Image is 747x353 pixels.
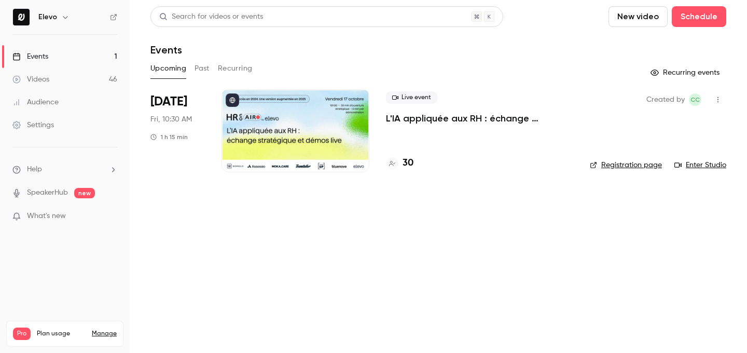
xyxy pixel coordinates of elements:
[150,44,182,56] h1: Events
[403,156,413,170] h4: 30
[646,93,685,106] span: Created by
[27,211,66,222] span: What's new
[386,156,413,170] a: 30
[12,97,59,107] div: Audience
[150,114,192,125] span: Fri, 10:30 AM
[13,9,30,25] img: Elevo
[608,6,668,27] button: New video
[74,188,95,198] span: new
[38,12,57,22] h6: Elevo
[150,93,187,110] span: [DATE]
[92,330,117,338] a: Manage
[386,91,437,104] span: Live event
[689,93,701,106] span: Clara Courtillier
[218,60,253,77] button: Recurring
[150,89,205,172] div: Oct 17 Fri, 10:30 AM (Europe/Paris)
[13,328,31,340] span: Pro
[150,60,186,77] button: Upcoming
[386,112,573,125] a: L'IA appliquée aux RH : échange stratégique et démos live.
[12,164,117,175] li: help-dropdown-opener
[672,6,726,27] button: Schedule
[590,160,662,170] a: Registration page
[12,74,49,85] div: Videos
[12,51,48,62] div: Events
[12,120,54,130] div: Settings
[674,160,726,170] a: Enter Studio
[195,60,210,77] button: Past
[150,133,188,141] div: 1 h 15 min
[27,187,68,198] a: SpeakerHub
[27,164,42,175] span: Help
[646,64,726,81] button: Recurring events
[690,93,700,106] span: CC
[105,212,117,221] iframe: Noticeable Trigger
[37,330,86,338] span: Plan usage
[159,11,263,22] div: Search for videos or events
